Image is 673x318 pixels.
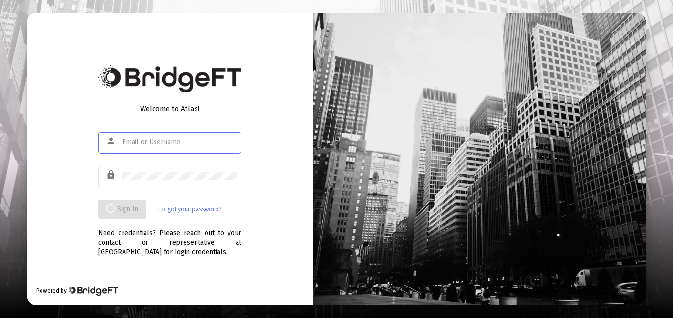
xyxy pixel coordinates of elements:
mat-icon: person [106,135,117,147]
input: Email or Username [122,138,237,146]
img: Bridge Financial Technology Logo [98,65,241,92]
div: Need credentials? Please reach out to your contact or representative at [GEOGRAPHIC_DATA] for log... [98,219,241,257]
button: Sign In [98,200,146,219]
span: Sign In [106,205,138,213]
img: Bridge Financial Technology Logo [68,286,118,296]
mat-icon: lock [106,169,117,181]
a: Forgot your password? [158,205,221,214]
div: Welcome to Atlas! [98,104,241,113]
div: Powered by [36,286,118,296]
